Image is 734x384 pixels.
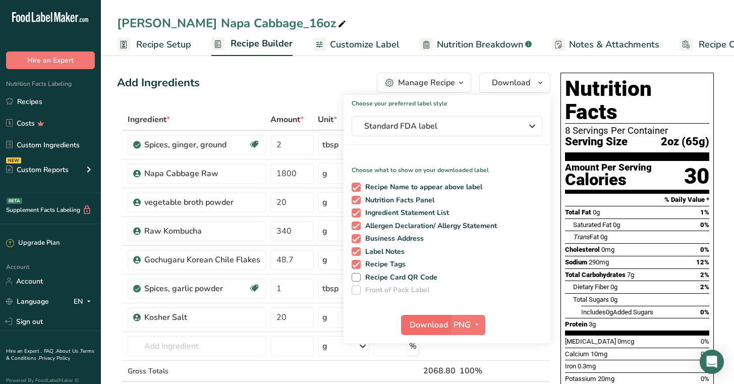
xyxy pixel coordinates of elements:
[589,258,609,266] span: 290mg
[39,355,70,362] a: Privacy Policy
[318,114,337,126] span: Unit
[322,196,327,208] div: g
[661,136,709,148] span: 2oz (65g)
[589,320,596,328] span: 3g
[573,233,590,241] i: Trans
[6,293,49,310] a: Language
[598,375,614,382] span: 20mg
[701,338,709,345] span: 0%
[610,296,617,303] span: 0g
[700,283,709,291] span: 2%
[313,33,400,56] a: Customize Label
[364,120,516,132] span: Standard FDA label
[573,221,611,229] span: Saturated Fat
[565,258,587,266] span: Sodium
[610,283,617,291] span: 0g
[231,37,293,50] span: Recipe Builder
[7,198,22,204] div: BETA
[117,33,191,56] a: Recipe Setup
[565,163,652,173] div: Amount Per Serving
[600,233,607,241] span: 0g
[573,233,599,241] span: Fat
[128,336,266,356] input: Add Ingredient
[144,196,260,208] div: vegetable broth powder
[6,157,21,163] div: NEW
[573,283,609,291] span: Dietary Fiber
[6,238,60,248] div: Upgrade Plan
[398,77,455,89] div: Manage Recipe
[322,311,327,323] div: g
[565,375,596,382] span: Potassium
[322,283,338,295] div: tbsp
[581,308,653,316] span: Includes Added Sugars
[128,366,266,376] div: Gross Totals
[322,340,327,352] div: g
[565,246,600,253] span: Cholesterol
[479,73,550,93] button: Download
[492,77,530,89] span: Download
[565,208,591,216] span: Total Fat
[565,126,709,136] div: 8 Servings Per Container
[701,375,709,382] span: 0%
[322,225,327,237] div: g
[565,362,576,370] span: Iron
[352,116,542,136] button: Standard FDA label
[361,234,424,243] span: Business Address
[361,286,430,295] span: Front of Pack Label
[696,258,709,266] span: 12%
[601,246,614,253] span: 0mg
[700,221,709,229] span: 0%
[56,348,80,355] a: About Us .
[460,365,502,377] div: 100%
[211,32,293,57] a: Recipe Builder
[606,308,613,316] span: 0g
[44,348,56,355] a: FAQ .
[565,320,587,328] span: Protein
[420,33,532,56] a: Nutrition Breakdown
[322,168,327,180] div: g
[565,271,626,279] span: Total Carbohydrates
[361,247,405,256] span: Label Notes
[565,350,589,358] span: Calcium
[322,139,338,151] div: tbsp
[454,319,471,331] span: PNG
[591,350,607,358] span: 10mg
[144,254,260,266] div: Gochugaru Korean Chile Flakes
[6,348,42,355] a: Hire an Expert .
[144,311,260,323] div: Kosher Salt
[144,139,248,151] div: Spices, ginger, ground
[569,38,659,51] span: Notes & Attachments
[361,260,406,269] span: Recipe Tags
[437,38,523,51] span: Nutrition Breakdown
[361,183,483,192] span: Recipe Name to appear above label
[700,350,724,374] div: Open Intercom Messenger
[450,315,485,335] button: PNG
[6,51,95,69] button: Hire an Expert
[700,271,709,279] span: 2%
[423,365,456,377] div: 2068.80
[322,254,327,266] div: g
[344,157,550,175] p: Choose what to show on your downloaded label
[117,75,200,91] div: Add Ingredients
[410,319,448,331] span: Download
[6,348,94,362] a: Terms & Conditions .
[377,73,471,93] button: Manage Recipe
[74,295,95,307] div: EN
[361,222,497,231] span: Allergen Declaration/ Allergy Statement
[144,168,260,180] div: Napa Cabbage Raw
[128,114,170,126] span: Ingredient
[6,164,69,175] div: Custom Reports
[401,315,450,335] button: Download
[578,362,596,370] span: 0.3mg
[565,77,709,124] h1: Nutrition Facts
[117,14,348,32] div: [PERSON_NAME] Napa Cabbage_16oz
[573,296,609,303] span: Total Sugars
[565,136,628,148] span: Serving Size
[613,221,620,229] span: 0g
[144,225,260,237] div: Raw Kombucha
[361,273,438,282] span: Recipe Card QR Code
[617,338,634,345] span: 0mcg
[565,194,709,206] section: % Daily Value *
[700,208,709,216] span: 1%
[344,95,550,108] h1: Choose your preferred label style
